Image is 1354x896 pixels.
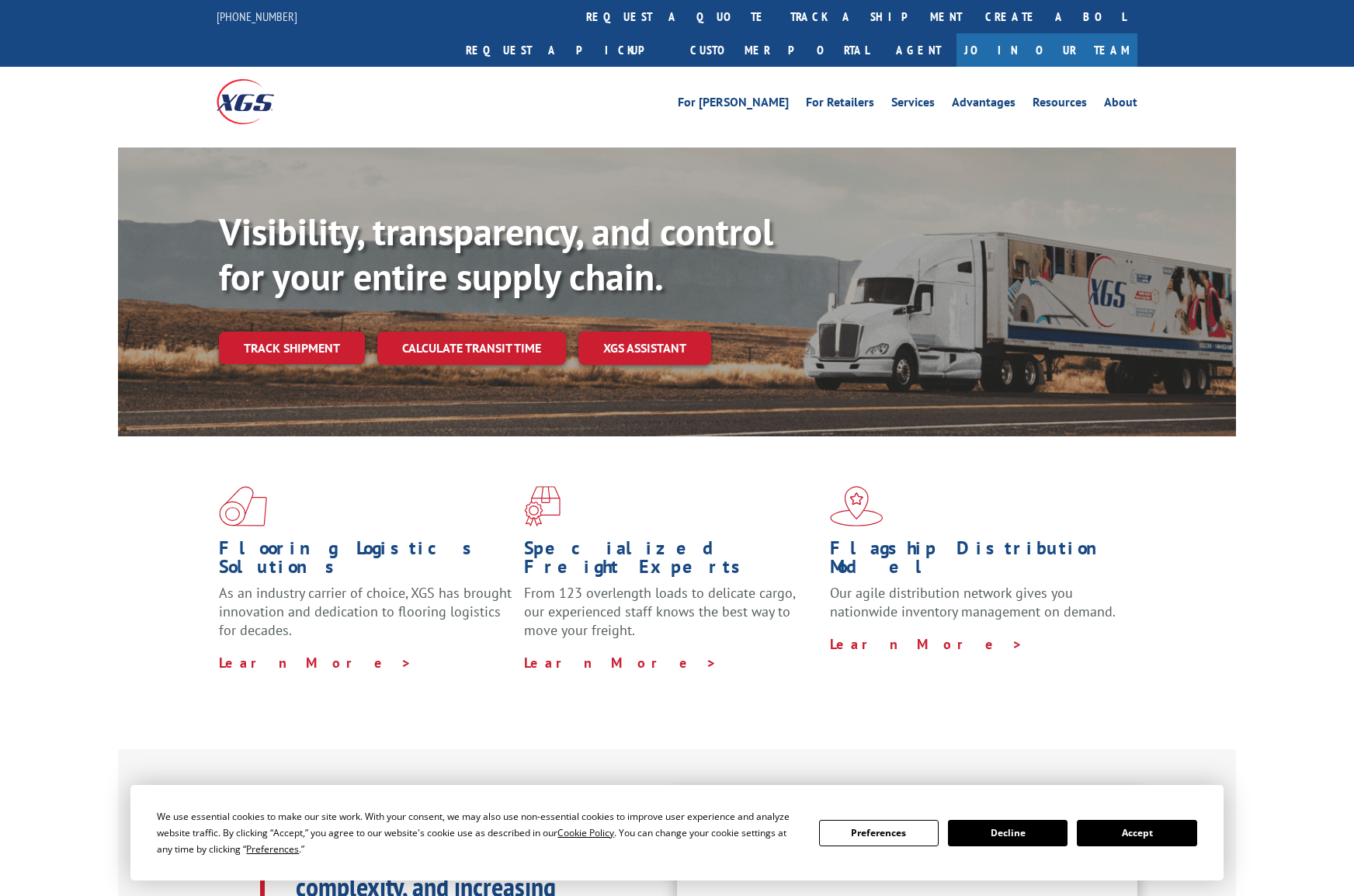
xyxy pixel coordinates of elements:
[454,33,679,67] a: Request a pickup
[891,96,935,113] a: Services
[524,584,818,653] p: From 123 overlength loads to delicate cargo, our experienced staff knows the best way to move you...
[830,584,1116,620] span: Our agile distribution network gives you nationwide inventory management on demand.
[217,9,297,24] a: [PHONE_NUMBER]
[524,539,818,584] h1: Specialized Freight Experts
[157,808,800,857] div: We use essential cookies to make our site work. With your consent, we may also use non-essential ...
[830,486,884,526] img: xgs-icon-flagship-distribution-model-red
[524,486,561,526] img: xgs-icon-focused-on-flooring-red
[557,826,614,839] span: Cookie Policy
[1104,96,1137,113] a: About
[830,635,1023,653] a: Learn More >
[219,486,267,526] img: xgs-icon-total-supply-chain-intelligence-red
[1033,96,1087,113] a: Resources
[219,539,512,584] h1: Flooring Logistics Solutions
[952,96,1015,113] a: Advantages
[219,207,773,300] b: Visibility, transparency, and control for your entire supply chain.
[130,785,1224,880] div: Cookie Consent Prompt
[246,842,299,856] span: Preferences
[219,584,512,639] span: As an industry carrier of choice, XGS has brought innovation and dedication to flooring logistics...
[219,654,412,672] a: Learn More >
[578,332,711,365] a: XGS ASSISTANT
[377,332,566,365] a: Calculate transit time
[679,33,880,67] a: Customer Portal
[1077,820,1196,846] button: Accept
[830,539,1123,584] h1: Flagship Distribution Model
[948,820,1068,846] button: Decline
[956,33,1137,67] a: Join Our Team
[524,654,717,672] a: Learn More >
[880,33,956,67] a: Agent
[219,332,365,364] a: Track shipment
[806,96,874,113] a: For Retailers
[678,96,789,113] a: For [PERSON_NAME]
[819,820,939,846] button: Preferences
